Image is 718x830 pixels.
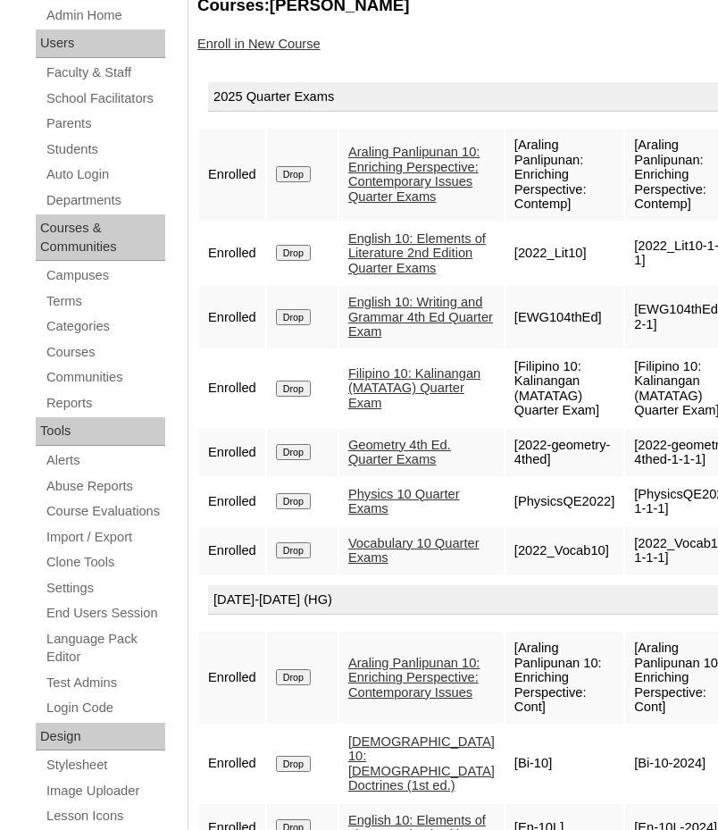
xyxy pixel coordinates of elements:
[45,805,165,827] a: Lesson Icons
[276,245,311,261] input: Drop
[45,113,165,135] a: Parents
[45,754,165,776] a: Stylesheet
[45,697,165,719] a: Login Code
[45,138,165,161] a: Students
[45,189,165,212] a: Departments
[45,163,165,186] a: Auto Login
[505,527,623,574] td: [2022_Vocab10]
[199,527,265,574] td: Enrolled
[45,602,165,625] a: End Users Session
[505,725,623,802] td: [Bi-10]
[199,478,265,525] td: Enrolled
[45,672,165,694] a: Test Admins
[505,632,623,724] td: [Araling Panlipunan 10: Enriching Perspective: Cont]
[36,214,165,261] div: Courses & Communities
[45,628,165,668] a: Language Pack Editor
[199,725,265,802] td: Enrolled
[36,723,165,751] div: Design
[348,295,493,339] a: English 10: Writing and Grammar 4th Ed Quarter Exam
[276,166,311,182] input: Drop
[276,669,311,685] input: Drop
[45,264,165,287] a: Campuses
[348,734,495,793] a: [DEMOGRAPHIC_DATA] 10: [DEMOGRAPHIC_DATA] Doctrines (1st ed.)
[505,286,623,348] td: [EWG104thEd]
[45,366,165,389] a: Communities
[276,756,311,772] input: Drop
[45,475,165,498] a: Abuse Reports
[45,780,165,802] a: Image Uploader
[45,449,165,472] a: Alerts
[45,290,165,313] a: Terms
[505,350,623,427] td: [Filipino 10: Kalinangan (MATATAG) Quarter Exam]
[45,315,165,338] a: Categories
[199,429,265,476] td: Enrolled
[199,222,265,285] td: Enrolled
[276,381,311,397] input: Drop
[45,341,165,364] a: Courses
[36,417,165,446] div: Tools
[276,444,311,460] input: Drop
[505,478,623,525] td: [PhysicsQE2022]
[348,487,460,516] a: Physics 10 Quarter Exams
[276,493,311,509] input: Drop
[45,526,165,549] a: Import / Export
[505,129,623,221] td: [Araling Panlipunan: Enriching Perspective: Contemp]
[276,309,311,325] input: Drop
[45,4,165,27] a: Admin Home
[45,392,165,415] a: Reports
[348,231,486,275] a: English 10: Elements of Literature 2nd Edition Quarter Exams
[197,37,321,51] a: Enroll in New Course
[276,542,311,558] input: Drop
[45,551,165,574] a: Clone Tools
[348,656,480,700] a: Araling Panlipunan 10: Enriching Perspective: Contemporary Issues
[199,350,265,427] td: Enrolled
[36,29,165,58] div: Users
[199,632,265,724] td: Enrolled
[348,536,480,566] a: Vocabulary 10 Quarter Exams
[505,429,623,476] td: [2022-geometry-4thed]
[348,366,480,410] a: Filipino 10: Kalinangan (MATATAG) Quarter Exam
[45,88,165,110] a: School Facilitators
[348,145,480,204] a: Araling Panlipunan 10: Enriching Perspective: Contemporary Issues Quarter Exams
[45,500,165,523] a: Course Evaluations
[505,222,623,285] td: [2022_Lit10]
[45,577,165,599] a: Settings
[45,62,165,84] a: Faculty & Staff
[199,129,265,221] td: Enrolled
[199,286,265,348] td: Enrolled
[348,438,451,467] a: Geometry 4th Ed. Quarter Exams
